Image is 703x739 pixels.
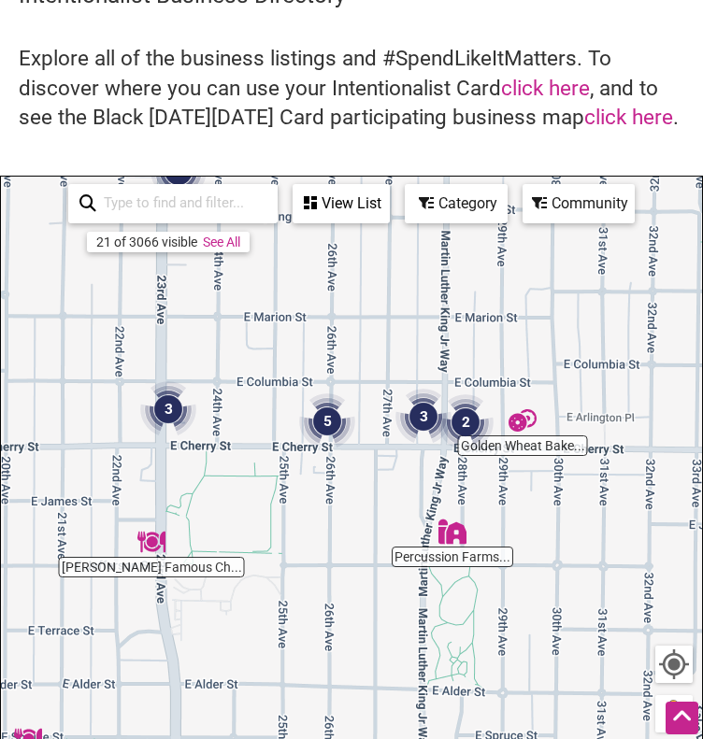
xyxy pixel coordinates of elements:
div: 5 [299,393,355,449]
a: See All [203,234,240,249]
div: Community [524,186,633,221]
div: Filter by Community [523,184,635,223]
div: View List [294,186,388,221]
button: Drag Pegman onto the map to open Street View [655,695,693,732]
div: 2 [438,394,494,450]
a: click here [501,76,590,100]
a: click here [584,105,673,129]
input: Type to find and filter... [96,186,266,220]
div: 21 of 3066 visible [96,234,197,249]
div: Category [407,186,506,221]
div: See a list of the visible businesses [293,184,390,223]
div: 3 [395,389,452,445]
h4: Explore all of the business listings and #SpendLikeItMatters. To discover where you can use your ... [19,44,684,133]
div: Ezell's Famous Chicken [137,528,165,556]
div: Golden Wheat Bakery — Central District [509,406,537,434]
div: 3 [140,381,196,437]
button: Your Location [655,646,693,683]
div: Scroll Back to Top [666,702,698,734]
div: Type to search and filter [68,184,278,223]
div: Filter by category [405,184,508,223]
div: Percussion Farms & Preserves [438,518,466,546]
